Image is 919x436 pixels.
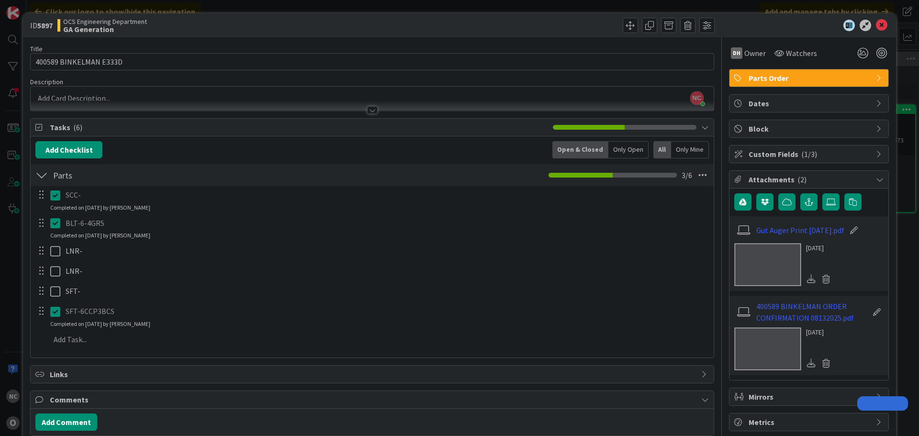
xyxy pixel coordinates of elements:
button: Add Checklist [35,141,102,158]
div: Open & Closed [552,141,608,158]
span: Metrics [749,416,871,428]
div: Only Open [608,141,649,158]
div: Completed on [DATE] by [PERSON_NAME] [50,320,150,328]
span: NC [690,91,704,105]
span: Parts Order [749,72,871,84]
span: 3 / 6 [682,169,692,181]
span: Watchers [786,47,817,59]
div: Download [806,273,817,285]
div: All [653,141,671,158]
div: Completed on [DATE] by [PERSON_NAME] [50,203,150,212]
button: Add Comment [35,414,97,431]
div: Only Mine [671,141,709,158]
p: LNR- [66,266,707,277]
span: Dates [749,98,871,109]
b: GA Generation [63,25,147,33]
span: ( 6 ) [73,123,82,132]
span: ( 2 ) [797,175,807,184]
span: Custom Fields [749,148,871,160]
b: 5897 [37,21,53,30]
p: BLT-6-4GR5 [66,218,707,229]
span: Tasks [50,122,548,133]
div: Download [806,357,817,369]
p: LNR- [66,246,707,257]
label: Title [30,45,43,53]
input: Add Checklist... [50,167,265,184]
p: SFT-6CCP3BCS [66,306,707,317]
span: OCS Engineering Department [63,18,147,25]
span: Description [30,78,63,86]
div: DH [731,47,742,59]
span: ID [30,20,53,31]
div: [DATE] [806,243,834,253]
p: SCC- [66,190,707,201]
span: Comments [50,394,696,405]
span: Links [50,369,696,380]
span: ( 1/3 ) [801,149,817,159]
div: [DATE] [806,327,834,337]
span: Attachments [749,174,871,185]
span: Owner [744,47,766,59]
a: 400589 BINKELMAN ORDER CONFIRMATION 08132025.pdf [756,301,867,324]
a: Gut Auger Print [DATE].pdf [756,224,844,236]
span: Mirrors [749,391,871,402]
p: SFT- [66,286,707,297]
span: Block [749,123,871,134]
div: Completed on [DATE] by [PERSON_NAME] [50,231,150,240]
input: type card name here... [30,53,714,70]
